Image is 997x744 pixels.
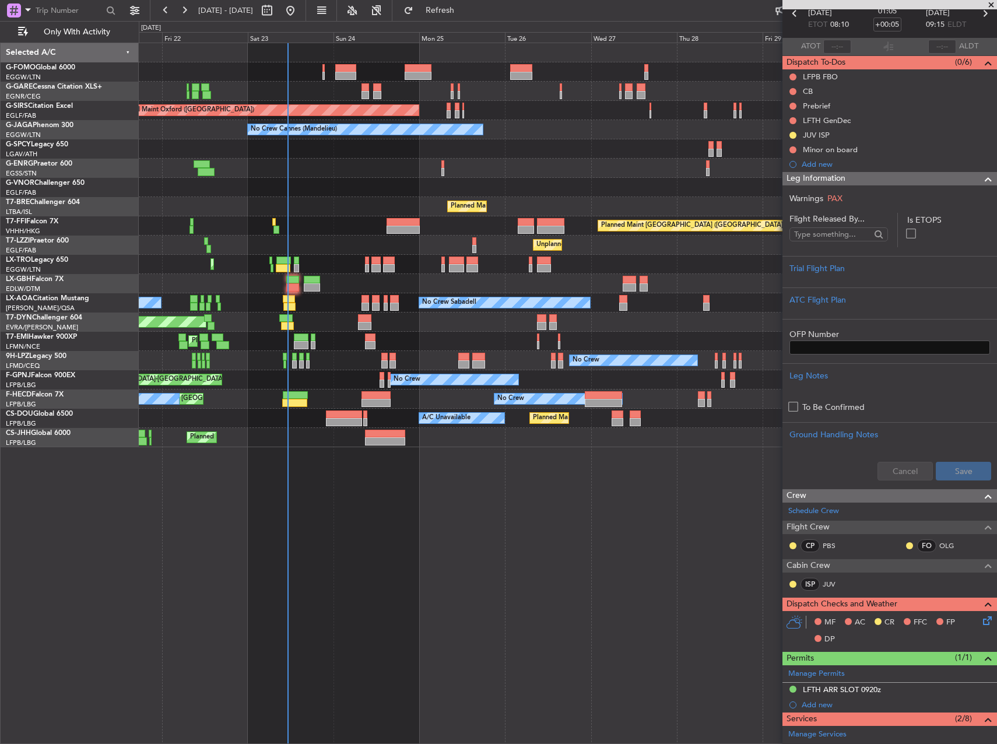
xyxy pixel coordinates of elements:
[6,381,36,389] a: LFPB/LBG
[6,237,30,244] span: T7-LZZI
[801,539,820,552] div: CP
[6,73,41,82] a: EGGW/LTN
[789,370,990,382] div: Leg Notes
[789,213,888,225] span: Flight Released By...
[6,160,72,167] a: G-ENRGPraetor 600
[917,539,936,552] div: FO
[801,578,820,591] div: ISP
[788,668,845,680] a: Manage Permits
[6,372,31,379] span: F-GPNJ
[394,371,420,388] div: No Crew
[789,429,990,441] div: Ground Handling Notes
[190,429,374,446] div: Planned Maint [GEOGRAPHIC_DATA] ([GEOGRAPHIC_DATA])
[959,41,978,52] span: ALDT
[6,64,75,71] a: G-FOMOGlobal 6000
[939,541,966,551] a: OLG
[6,92,41,101] a: EGNR/CEG
[6,131,41,139] a: EGGW/LTN
[803,101,830,111] div: Prebrief
[926,8,950,19] span: [DATE]
[536,236,728,254] div: Unplanned Maint [GEOGRAPHIC_DATA] ([GEOGRAPHIC_DATA])
[6,64,36,71] span: G-FOMO
[6,237,69,244] a: T7-LZZIPraetor 600
[794,226,870,243] input: Type something...
[6,353,29,360] span: 9H-LPZ
[6,400,36,409] a: LFPB/LBG
[6,295,33,302] span: LX-AOA
[787,56,845,69] span: Dispatch To-Dos
[30,28,123,36] span: Only With Activity
[6,218,58,225] a: T7-FFIFalcon 7X
[955,56,972,68] span: (0/6)
[6,334,29,341] span: T7-EMI
[787,489,806,503] span: Crew
[823,541,849,551] a: PBS
[878,6,897,17] span: 01:05
[36,2,103,19] input: Trip Number
[6,227,40,236] a: VHHH/HKG
[497,390,524,408] div: No Crew
[6,83,33,90] span: G-GARE
[789,262,990,275] div: Trial Flight Plan
[6,141,31,148] span: G-SPCY
[763,32,848,43] div: Fri 29
[827,193,842,204] span: PAX
[6,180,85,187] a: G-VNORChallenger 650
[6,257,68,264] a: LX-TROLegacy 650
[6,430,31,437] span: CS-JHH
[13,23,127,41] button: Only With Activity
[6,410,33,417] span: CS-DOU
[6,180,34,187] span: G-VNOR
[6,160,33,167] span: G-ENRG
[6,391,64,398] a: F-HECDFalcon 7X
[802,159,991,169] div: Add new
[6,83,102,90] a: G-GARECessna Citation XLS+
[162,32,248,43] div: Fri 22
[955,713,972,725] span: (2/8)
[914,617,927,629] span: FFC
[6,141,68,148] a: G-SPCYLegacy 650
[823,579,849,589] a: JUV
[955,651,972,664] span: (1/1)
[6,169,37,178] a: EGSS/STN
[333,32,419,43] div: Sun 24
[6,342,40,351] a: LFMN/NCE
[6,295,89,302] a: LX-AOACitation Mustang
[6,246,36,255] a: EGLF/FAB
[6,372,75,379] a: F-GPNJFalcon 900EX
[782,192,997,205] div: Warnings
[787,713,817,726] span: Services
[6,314,32,321] span: T7-DYN
[801,41,820,52] span: ATOT
[803,115,851,125] div: LFTH GenDec
[6,430,71,437] a: CS-JHHGlobal 6000
[788,506,839,517] a: Schedule Crew
[6,103,73,110] a: G-SIRSCitation Excel
[907,214,990,226] label: Is ETOPS
[677,32,763,43] div: Thu 28
[808,8,832,19] span: [DATE]
[802,700,991,710] div: Add new
[573,352,599,369] div: No Crew
[6,208,32,216] a: LTBA/ISL
[192,332,289,350] div: Planned Maint [PERSON_NAME]
[6,122,33,129] span: G-JAGA
[6,199,30,206] span: T7-BRE
[787,652,814,665] span: Permits
[6,285,40,293] a: EDLW/DTM
[451,198,591,215] div: Planned Maint Warsaw ([GEOGRAPHIC_DATA])
[824,617,835,629] span: MF
[6,410,73,417] a: CS-DOUGlobal 6500
[6,103,28,110] span: G-SIRS
[505,32,591,43] div: Tue 26
[248,32,333,43] div: Sat 23
[108,101,254,119] div: Unplanned Maint Oxford ([GEOGRAPHIC_DATA])
[802,401,865,413] label: To Be Confirmed
[787,172,845,185] span: Leg Information
[824,634,835,645] span: DP
[6,218,26,225] span: T7-FFI
[6,276,64,283] a: LX-GBHFalcon 7X
[198,5,253,16] span: [DATE] - [DATE]
[6,438,36,447] a: LFPB/LBG
[789,328,990,341] label: OFP Number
